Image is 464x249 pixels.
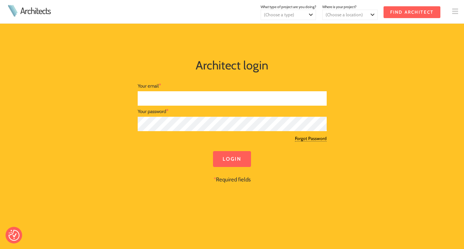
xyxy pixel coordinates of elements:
button: Consent Preferences [8,230,20,241]
h1: Architect login [49,57,415,74]
a: Architects [20,6,51,15]
input: Find Architect [384,6,440,18]
a: Forgot Password [295,136,327,141]
img: Revisit consent button [8,230,20,241]
img: Architects [6,5,19,17]
span: Where is your project? [322,4,357,9]
div: Your email [138,80,327,91]
input: Login [213,151,251,167]
div: Required fields [138,151,327,184]
span: What type of project are you doing? [261,4,316,9]
div: Your password [138,106,327,117]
